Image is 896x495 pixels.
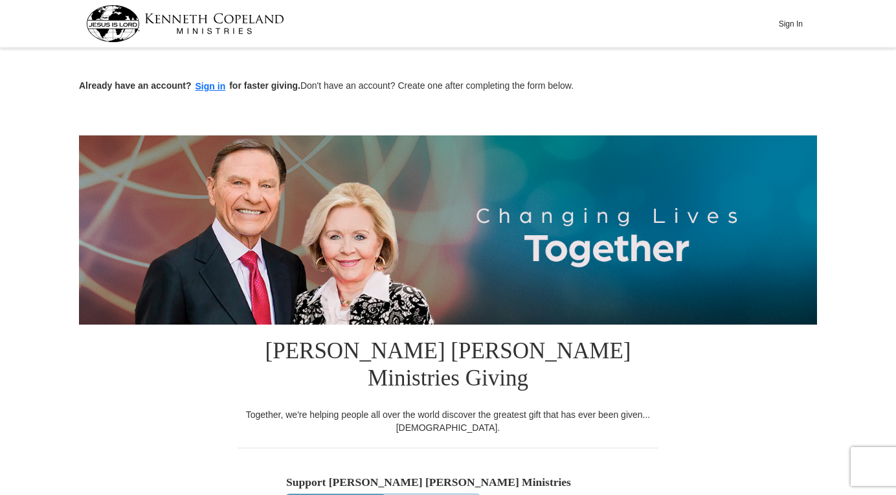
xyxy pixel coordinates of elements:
button: Sign in [192,79,230,94]
img: kcm-header-logo.svg [86,5,284,42]
h1: [PERSON_NAME] [PERSON_NAME] Ministries Giving [238,325,658,408]
strong: Already have an account? for faster giving. [79,80,300,91]
button: Sign In [771,14,810,34]
p: Don't have an account? Create one after completing the form below. [79,79,817,94]
h5: Support [PERSON_NAME] [PERSON_NAME] Ministries [286,476,610,489]
div: Together, we're helping people all over the world discover the greatest gift that has ever been g... [238,408,658,434]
